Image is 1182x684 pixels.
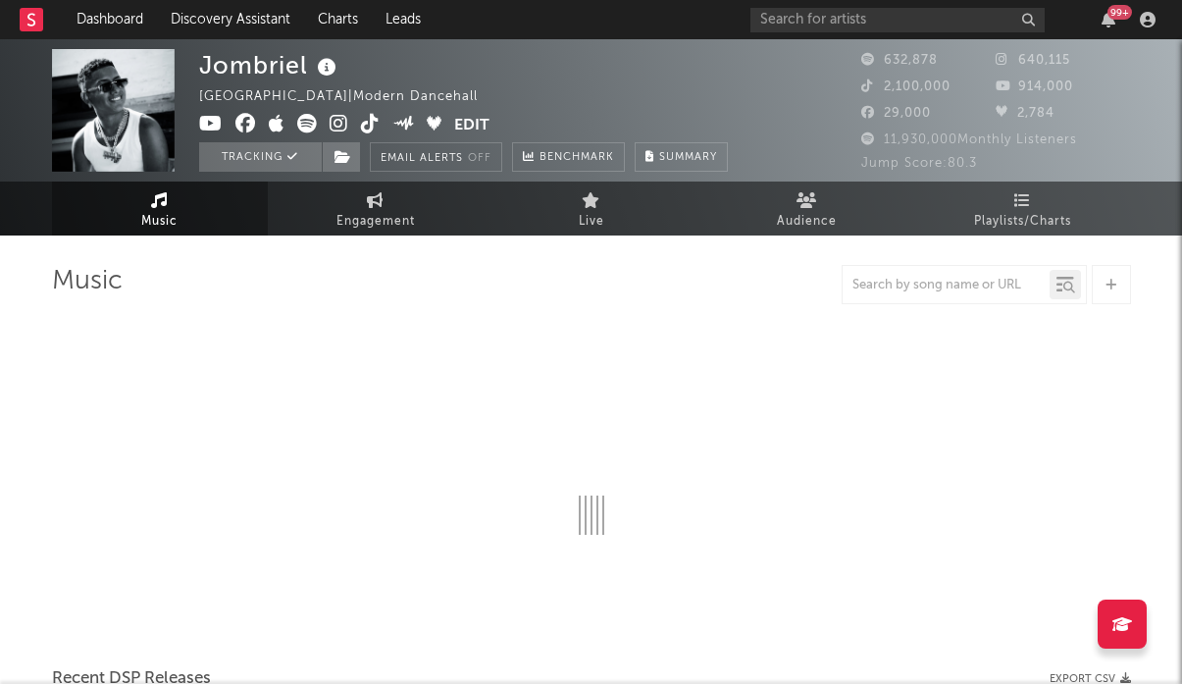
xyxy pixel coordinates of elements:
a: Live [484,182,699,236]
div: Jombriel [199,49,341,81]
span: Benchmark [540,146,614,170]
button: Summary [635,142,728,172]
button: 99+ [1102,12,1115,27]
span: Playlists/Charts [974,210,1071,234]
span: 632,878 [861,54,938,67]
a: Benchmark [512,142,625,172]
button: Edit [454,114,489,138]
span: 640,115 [996,54,1070,67]
span: Live [579,210,604,234]
a: Engagement [268,182,484,236]
div: 99 + [1107,5,1132,20]
span: 914,000 [996,80,1073,93]
button: Email AlertsOff [370,142,502,172]
span: Summary [659,152,717,163]
a: Audience [699,182,915,236]
button: Tracking [199,142,322,172]
span: 2,784 [996,107,1054,120]
span: Audience [777,210,837,234]
a: Playlists/Charts [915,182,1131,236]
span: 11,930,000 Monthly Listeners [861,133,1077,146]
input: Search by song name or URL [843,278,1050,293]
span: Music [141,210,178,234]
span: 2,100,000 [861,80,951,93]
em: Off [468,153,491,164]
a: Music [52,182,268,236]
span: Jump Score: 80.3 [861,157,977,170]
div: [GEOGRAPHIC_DATA] | Modern Dancehall [199,85,500,109]
span: 29,000 [861,107,931,120]
span: Engagement [336,210,415,234]
input: Search for artists [750,8,1045,32]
